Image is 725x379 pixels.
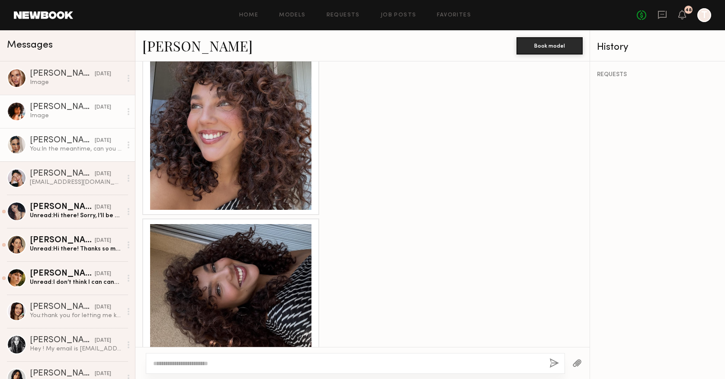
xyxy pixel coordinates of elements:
div: [DATE] [95,303,111,312]
div: [DATE] [95,270,111,278]
div: [PERSON_NAME] [30,103,95,112]
span: Messages [7,40,53,50]
div: [EMAIL_ADDRESS][DOMAIN_NAME] [30,178,122,186]
div: Image [30,78,122,87]
div: Unread: Hi there! Thanks so much for reaching out! I actually am heading out of town on the 30th ... [30,245,122,253]
div: You: In the meantime, can you send me a current picture of your hair? [30,145,122,153]
div: [PERSON_NAME] [30,236,95,245]
div: [DATE] [95,70,111,78]
a: Home [239,13,259,18]
div: History [597,42,718,52]
div: REQUESTS [597,72,718,78]
div: [DATE] [95,203,111,212]
a: Models [279,13,305,18]
div: [DATE] [95,137,111,145]
div: Hey ! My email is [EMAIL_ADDRESS][DOMAIN_NAME] ! Yes I’m going to definitely try to get my nails ... [30,345,122,353]
a: Requests [327,13,360,18]
div: [PERSON_NAME] [30,203,95,212]
div: Unread: I don’t think I can cancel it, unfortunately. [30,278,122,286]
a: [PERSON_NAME] [142,36,253,55]
div: [PERSON_NAME] [30,369,95,378]
a: Favorites [437,13,471,18]
a: Book model [516,42,583,49]
a: Job Posts [381,13,417,18]
div: [DATE] [95,170,111,178]
div: Image [30,112,122,120]
div: [PERSON_NAME] [30,303,95,312]
div: [DATE] [95,237,111,245]
div: [DATE] [95,370,111,378]
div: [PERSON_NAME] [30,270,95,278]
div: Unread: Hi there! Sorry, I’ll be out of town on the 30th. Let me know if you shoot again :) [30,212,122,220]
div: [PERSON_NAME] [30,336,95,345]
div: 48 [685,8,692,13]
div: You: thank you for letting me know! [30,312,122,320]
div: [PERSON_NAME] [30,136,95,145]
div: [PERSON_NAME] [30,170,95,178]
button: Book model [516,37,583,55]
a: T [697,8,711,22]
div: [PERSON_NAME] [30,70,95,78]
div: [DATE] [95,103,111,112]
div: [DATE] [95,337,111,345]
